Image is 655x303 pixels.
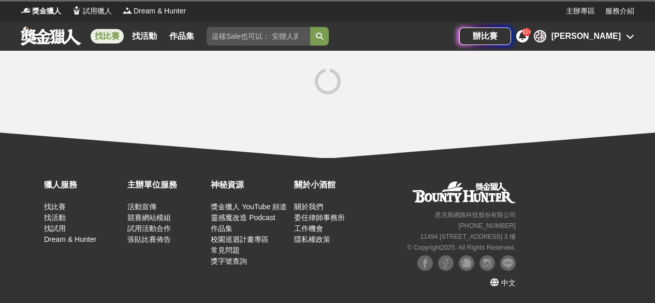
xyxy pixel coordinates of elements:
span: 獎金獵人 [32,6,61,17]
a: 隱私權政策 [294,235,330,243]
img: LINE [500,255,516,271]
div: 神秘資源 [211,179,289,191]
a: 服務介紹 [605,6,634,17]
a: LogoDream & Hunter [122,6,186,17]
div: 獵人服務 [44,179,122,191]
a: 活動宣傳 [127,203,156,211]
a: 委任律師事務所 [294,213,345,222]
img: Logo [21,5,31,16]
img: Logo [71,5,82,16]
a: 關於我們 [294,203,323,211]
a: 靈感魔改造 Podcast [211,213,275,222]
a: 找活動 [44,213,66,222]
a: Logo獎金獵人 [21,6,61,17]
a: 校園巡迴計畫專區 [211,235,269,243]
a: 作品集 [165,29,198,44]
a: 找比賽 [44,203,66,211]
img: Logo [122,5,133,16]
img: Instagram [479,255,495,271]
a: 試用活動合作 [127,224,171,233]
a: 找活動 [128,29,161,44]
input: 這樣Sale也可以： 安聯人壽創意銷售法募集 [207,27,310,46]
small: 恩克斯網路科技股份有限公司 [435,211,516,219]
small: [PHONE_NUMBER] [459,222,516,229]
div: 張 [534,30,546,42]
a: 找比賽 [91,29,124,44]
div: [PERSON_NAME] [551,30,621,42]
img: Facebook [417,255,433,271]
span: Dream & Hunter [134,6,186,17]
a: 張貼比賽佈告 [127,235,171,243]
a: 競賽網站模組 [127,213,171,222]
a: Dream & Hunter [44,235,96,243]
a: 獎金獵人 YouTube 頻道 [211,203,287,211]
span: 中文 [501,279,516,287]
a: 作品集 [211,224,232,233]
span: 11+ [522,29,531,35]
a: 工作機會 [294,224,323,233]
div: 關於小酒館 [294,179,372,191]
span: 試用獵人 [83,6,112,17]
a: 獎字號查詢 [211,257,247,265]
a: 辦比賽 [459,27,511,45]
small: © Copyright 2025 . All Rights Reserved. [407,244,516,251]
a: 找試用 [44,224,66,233]
a: 主辦專區 [566,6,595,17]
a: Logo試用獵人 [71,6,112,17]
img: Facebook [438,255,454,271]
img: Plurk [459,255,474,271]
div: 主辦單位服務 [127,179,206,191]
a: 常見問題 [211,246,240,254]
small: 11494 [STREET_ADDRESS] 3 樓 [420,233,516,240]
